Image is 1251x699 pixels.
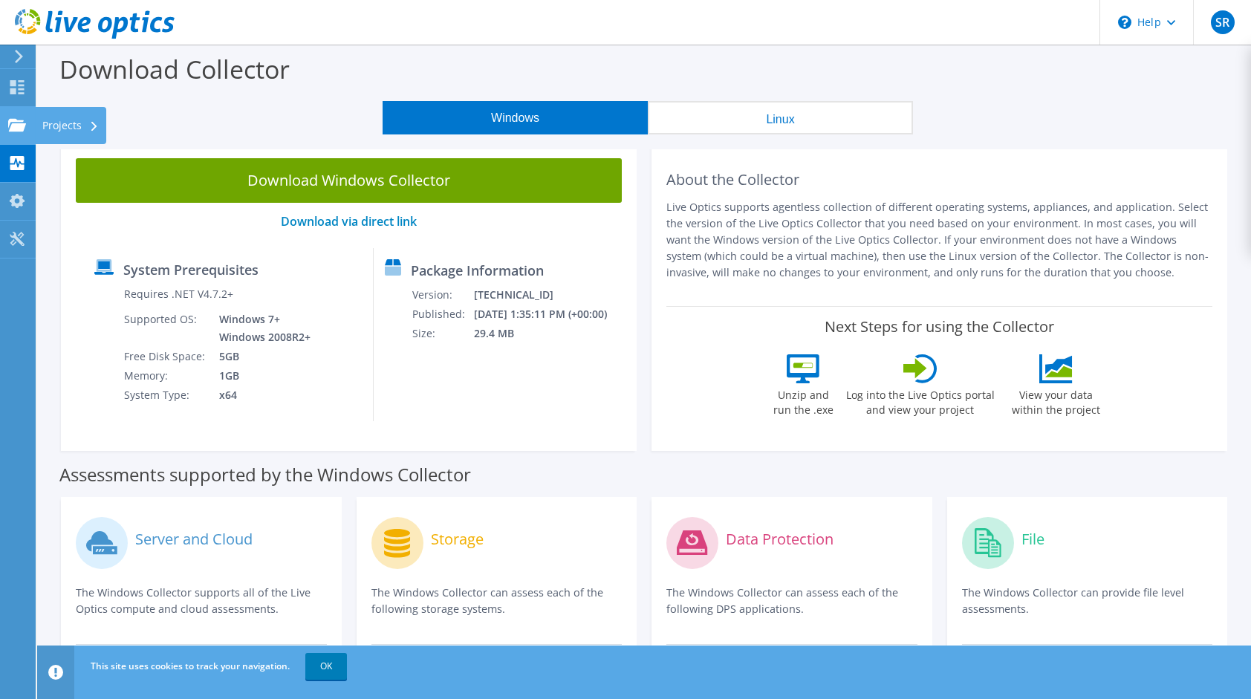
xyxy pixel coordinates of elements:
[473,324,627,343] td: 29.4 MB
[648,101,913,134] button: Linux
[59,52,290,86] label: Download Collector
[124,287,233,302] label: Requires .NET V4.7.2+
[208,310,313,347] td: Windows 7+ Windows 2008R2+
[473,285,627,305] td: [TECHNICAL_ID]
[76,158,622,203] a: Download Windows Collector
[825,318,1054,336] label: Next Steps for using the Collector
[123,366,208,386] td: Memory:
[305,653,347,680] a: OK
[135,532,253,547] label: Server and Cloud
[770,383,838,417] label: Unzip and run the .exe
[962,585,1213,617] p: The Windows Collector can provide file level assessments.
[123,262,259,277] label: System Prerequisites
[1003,383,1110,417] label: View your data within the project
[91,660,290,672] span: This site uses cookies to track your navigation.
[412,285,473,305] td: Version:
[666,171,1212,189] h2: About the Collector
[1211,10,1235,34] span: SR
[845,383,995,417] label: Log into the Live Optics portal and view your project
[208,347,313,366] td: 5GB
[35,107,106,144] div: Projects
[666,199,1212,281] p: Live Optics supports agentless collection of different operating systems, appliances, and applica...
[412,305,473,324] td: Published:
[208,366,313,386] td: 1GB
[123,386,208,405] td: System Type:
[123,347,208,366] td: Free Disk Space:
[666,585,917,617] p: The Windows Collector can assess each of the following DPS applications.
[383,101,648,134] button: Windows
[59,467,471,482] label: Assessments supported by the Windows Collector
[281,213,417,230] a: Download via direct link
[473,305,627,324] td: [DATE] 1:35:11 PM (+00:00)
[411,263,544,278] label: Package Information
[726,532,834,547] label: Data Protection
[208,386,313,405] td: x64
[1118,16,1131,29] svg: \n
[371,585,623,617] p: The Windows Collector can assess each of the following storage systems.
[1021,532,1044,547] label: File
[431,532,484,547] label: Storage
[412,324,473,343] td: Size:
[123,310,208,347] td: Supported OS:
[76,585,327,617] p: The Windows Collector supports all of the Live Optics compute and cloud assessments.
